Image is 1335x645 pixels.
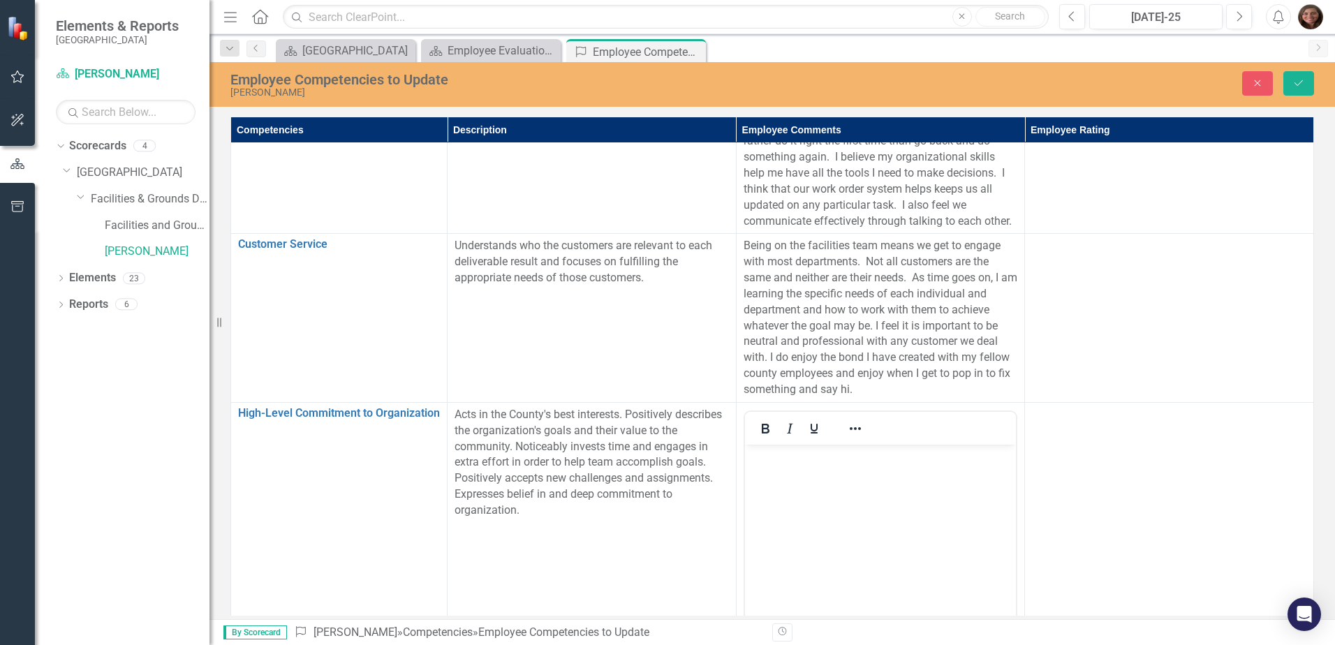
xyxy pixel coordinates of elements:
[91,191,209,207] a: Facilities & Grounds Department
[56,66,196,82] a: [PERSON_NAME]
[294,625,762,641] div: » »
[223,625,287,639] span: By Scorecard
[283,5,1049,29] input: Search ClearPoint...
[744,238,1018,397] p: Being on the facilities team means we get to engage with most departments. Not all customers are ...
[1089,4,1223,29] button: [DATE]-25
[230,87,838,98] div: [PERSON_NAME]
[77,165,209,181] a: [GEOGRAPHIC_DATA]
[995,10,1025,22] span: Search
[230,72,838,87] div: Employee Competencies to Update
[115,299,138,311] div: 6
[123,272,145,284] div: 23
[1288,598,1321,631] div: Open Intercom Messenger
[69,270,116,286] a: Elements
[238,238,440,251] a: Customer Service
[105,244,209,260] a: [PERSON_NAME]
[302,42,412,59] div: [GEOGRAPHIC_DATA]
[56,100,196,124] input: Search Below...
[7,16,31,40] img: ClearPoint Strategy
[593,43,702,61] div: Employee Competencies to Update
[1298,4,1323,29] img: Jessica Quinn
[975,7,1045,27] button: Search
[455,407,729,519] p: Acts in the County's best interests. Positively describes the organization's goals and their valu...
[843,419,867,438] button: Reveal or hide additional toolbar items
[425,42,557,59] a: Employee Evaluation Navigation
[448,42,557,59] div: Employee Evaluation Navigation
[1094,9,1218,26] div: [DATE]-25
[403,625,473,639] a: Competencies
[133,140,156,152] div: 4
[56,17,179,34] span: Elements & Reports
[455,238,729,286] p: Understands who the customers are relevant to each deliverable result and focuses on fulfilling t...
[238,407,440,420] a: High-Level Commitment to Organization
[105,218,209,234] a: Facilities and Grounds Program
[69,297,108,313] a: Reports
[279,42,412,59] a: [GEOGRAPHIC_DATA]
[778,419,802,438] button: Italic
[314,625,397,639] a: [PERSON_NAME]
[753,419,777,438] button: Bold
[69,138,126,154] a: Scorecards
[802,419,826,438] button: Underline
[56,34,179,45] small: [GEOGRAPHIC_DATA]
[478,625,649,639] div: Employee Competencies to Update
